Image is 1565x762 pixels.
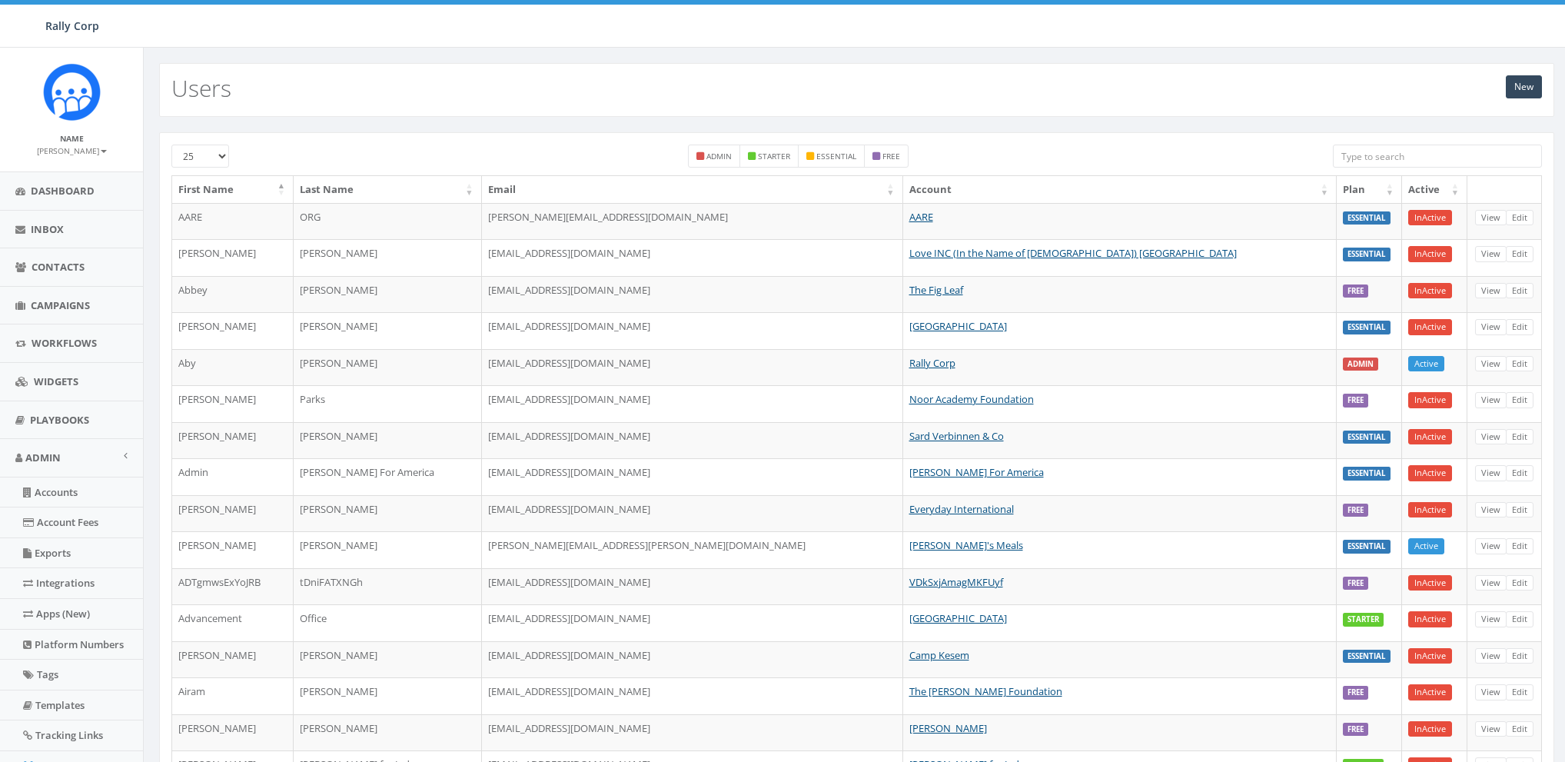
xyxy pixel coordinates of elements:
[25,451,61,464] span: Admin
[294,385,482,422] td: Parks
[909,538,1023,552] a: [PERSON_NAME]'s Meals
[1475,538,1507,554] a: View
[1343,723,1368,737] label: FREE
[1475,246,1507,262] a: View
[482,385,903,422] td: [EMAIL_ADDRESS][DOMAIN_NAME]
[909,648,969,662] a: Camp Kesem
[294,276,482,313] td: [PERSON_NAME]
[37,143,107,157] a: [PERSON_NAME]
[1408,319,1452,335] a: InActive
[482,495,903,532] td: [EMAIL_ADDRESS][DOMAIN_NAME]
[882,151,900,161] small: free
[294,312,482,349] td: [PERSON_NAME]
[1506,429,1533,445] a: Edit
[1408,392,1452,408] a: InActive
[1506,684,1533,700] a: Edit
[172,312,294,349] td: [PERSON_NAME]
[1506,648,1533,664] a: Edit
[31,222,64,236] span: Inbox
[1475,611,1507,627] a: View
[1408,648,1452,664] a: InActive
[1408,684,1452,700] a: InActive
[482,312,903,349] td: [EMAIL_ADDRESS][DOMAIN_NAME]
[32,260,85,274] span: Contacts
[909,319,1007,333] a: [GEOGRAPHIC_DATA]
[172,239,294,276] td: [PERSON_NAME]
[1343,540,1391,554] label: ESSENTIAL
[1475,210,1507,226] a: View
[172,677,294,714] td: Airam
[34,374,78,388] span: Widgets
[294,349,482,386] td: [PERSON_NAME]
[909,575,1003,589] a: VDkSxjAmagMKFUyf
[1408,721,1452,737] a: InActive
[1408,429,1452,445] a: InActive
[172,422,294,459] td: [PERSON_NAME]
[1506,575,1533,591] a: Edit
[294,568,482,605] td: tDniFATXNGh
[482,641,903,678] td: [EMAIL_ADDRESS][DOMAIN_NAME]
[1408,611,1452,627] a: InActive
[172,604,294,641] td: Advancement
[294,203,482,240] td: ORG
[1506,465,1533,481] a: Edit
[1408,246,1452,262] a: InActive
[482,276,903,313] td: [EMAIL_ADDRESS][DOMAIN_NAME]
[294,604,482,641] td: Office
[294,176,482,203] th: Last Name: activate to sort column ascending
[1475,356,1507,372] a: View
[482,604,903,641] td: [EMAIL_ADDRESS][DOMAIN_NAME]
[172,568,294,605] td: ADTgmwsExYoJRB
[482,422,903,459] td: [EMAIL_ADDRESS][DOMAIN_NAME]
[171,75,231,101] h2: Users
[1408,465,1452,481] a: InActive
[482,531,903,568] td: [PERSON_NAME][EMAIL_ADDRESS][PERSON_NAME][DOMAIN_NAME]
[909,465,1044,479] a: [PERSON_NAME] For America
[1333,145,1542,168] input: Type to search
[294,641,482,678] td: [PERSON_NAME]
[37,145,107,156] small: [PERSON_NAME]
[172,714,294,751] td: [PERSON_NAME]
[172,276,294,313] td: Abbey
[1343,613,1384,627] label: STARTER
[909,684,1062,698] a: The [PERSON_NAME] Foundation
[1506,246,1533,262] a: Edit
[903,176,1337,203] th: Account: activate to sort column ascending
[909,611,1007,625] a: [GEOGRAPHIC_DATA]
[1343,431,1391,444] label: ESSENTIAL
[172,641,294,678] td: [PERSON_NAME]
[1506,721,1533,737] a: Edit
[482,239,903,276] td: [EMAIL_ADDRESS][DOMAIN_NAME]
[172,458,294,495] td: Admin
[1343,394,1368,408] label: FREE
[482,677,903,714] td: [EMAIL_ADDRESS][DOMAIN_NAME]
[482,203,903,240] td: [PERSON_NAME][EMAIL_ADDRESS][DOMAIN_NAME]
[1506,611,1533,627] a: Edit
[909,502,1014,516] a: Everyday International
[1343,285,1368,298] label: FREE
[909,246,1237,260] a: Love INC (In the Name of [DEMOGRAPHIC_DATA]) [GEOGRAPHIC_DATA]
[1475,721,1507,737] a: View
[909,283,963,297] a: The Fig Leaf
[172,203,294,240] td: AARE
[1402,176,1467,203] th: Active: activate to sort column ascending
[482,568,903,605] td: [EMAIL_ADDRESS][DOMAIN_NAME]
[60,133,84,144] small: Name
[1343,211,1391,225] label: ESSENTIAL
[909,392,1034,406] a: Noor Academy Foundation
[1475,319,1507,335] a: View
[909,429,1004,443] a: Sard Verbinnen & Co
[1475,465,1507,481] a: View
[1343,650,1391,664] label: ESSENTIAL
[482,176,903,203] th: Email: activate to sort column ascending
[294,239,482,276] td: [PERSON_NAME]
[43,63,101,121] img: Icon_1.png
[1408,502,1452,518] a: InActive
[1475,283,1507,299] a: View
[1506,283,1533,299] a: Edit
[45,18,99,33] span: Rally Corp
[1506,392,1533,408] a: Edit
[482,458,903,495] td: [EMAIL_ADDRESS][DOMAIN_NAME]
[1506,356,1533,372] a: Edit
[294,531,482,568] td: [PERSON_NAME]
